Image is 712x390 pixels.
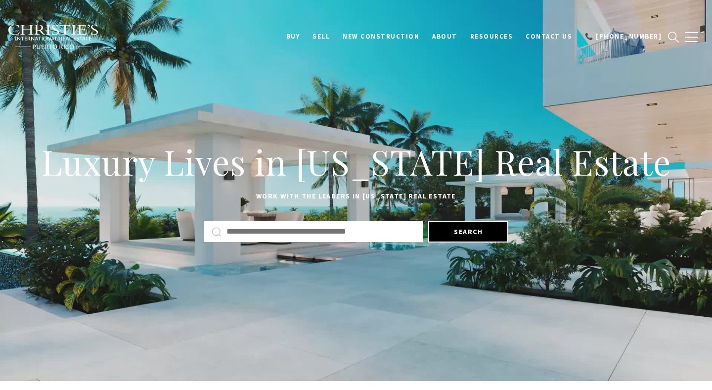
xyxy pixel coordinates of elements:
span: 📞 [PHONE_NUMBER] [585,32,662,41]
p: Work with the leaders in [US_STATE] Real Estate [35,191,677,202]
a: 📞 [PHONE_NUMBER] [578,27,668,46]
a: SELL [306,27,336,46]
span: Contact Us [526,32,572,41]
a: Resources [464,27,520,46]
a: New Construction [336,27,426,46]
img: Christie's International Real Estate black text logo [7,24,99,50]
a: BUY [280,27,307,46]
span: New Construction [343,32,419,41]
h1: Luxury Lives in [US_STATE] Real Estate [35,140,677,184]
button: Search [428,221,508,243]
a: About [426,27,464,46]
